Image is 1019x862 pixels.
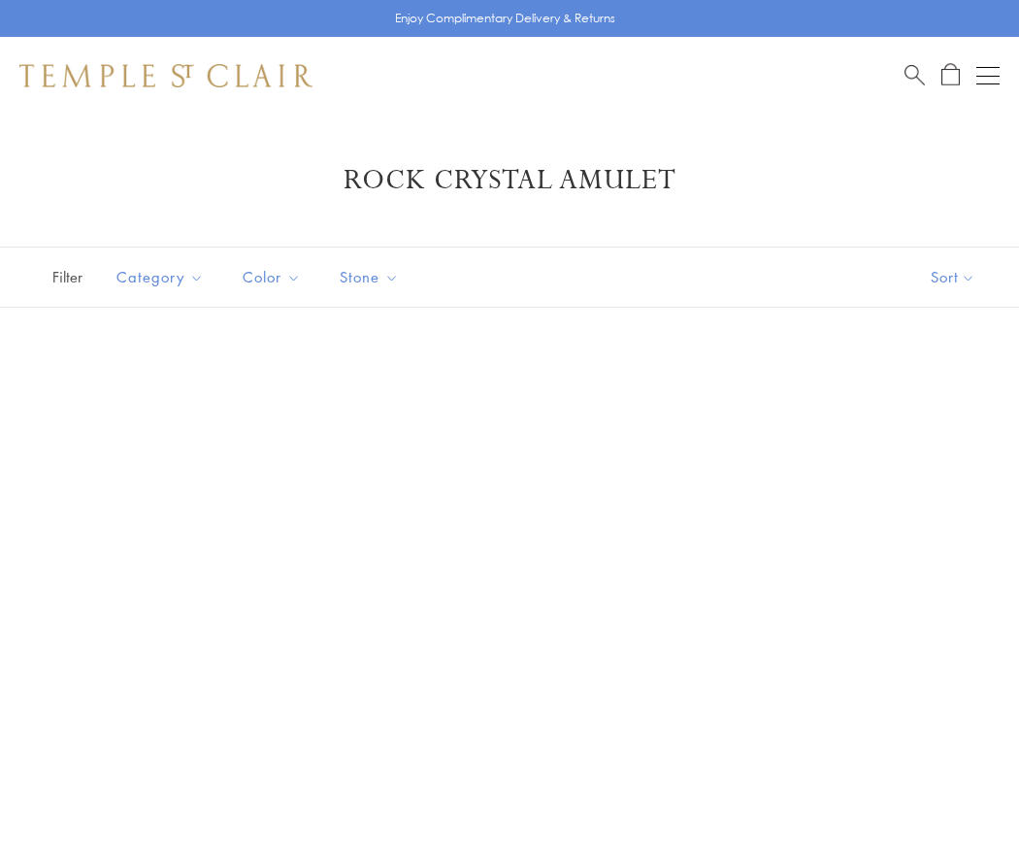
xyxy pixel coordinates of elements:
[233,265,315,289] span: Color
[904,63,925,87] a: Search
[107,265,218,289] span: Category
[228,255,315,299] button: Color
[941,63,960,87] a: Open Shopping Bag
[49,163,970,198] h1: Rock Crystal Amulet
[325,255,413,299] button: Stone
[395,9,615,28] p: Enjoy Complimentary Delivery & Returns
[887,248,1019,307] button: Show sort by
[102,255,218,299] button: Category
[330,265,413,289] span: Stone
[19,64,312,87] img: Temple St. Clair
[976,64,1000,87] button: Open navigation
